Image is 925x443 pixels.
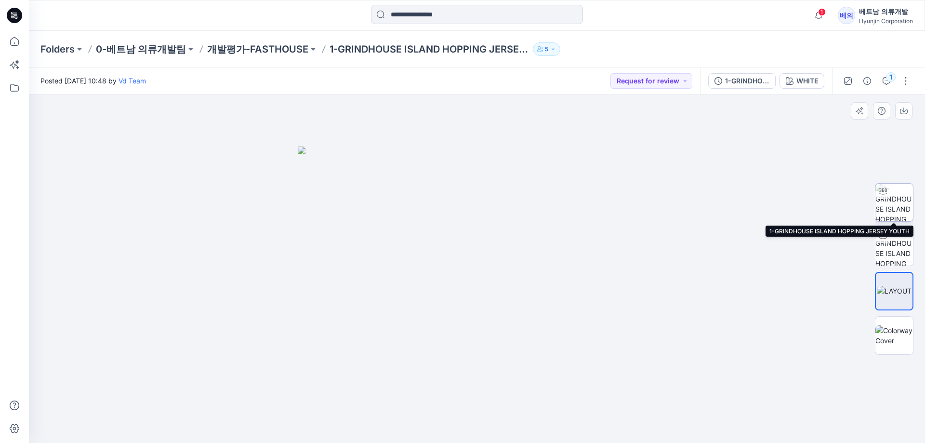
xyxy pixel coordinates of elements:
p: 5 [545,44,548,54]
button: 1 [879,73,894,89]
span: Posted [DATE] 10:48 by [40,76,146,86]
div: 베트남 의류개발 [859,6,913,17]
img: Colorway Cover [875,325,913,346]
div: WHITE [796,76,818,86]
img: eyJhbGciOiJIUzI1NiIsImtpZCI6IjAiLCJzbHQiOiJzZXMiLCJ0eXAiOiJKV1QifQ.eyJkYXRhIjp7InR5cGUiOiJzdG9yYW... [298,147,656,443]
button: Details [859,73,875,89]
div: Hyunjin Corporation [859,17,913,25]
div: 1 [886,72,896,82]
div: 1-GRINDHOUSE ISLAND HOPPING JERSEY YOUTH [725,76,769,86]
button: WHITE [780,73,824,89]
p: 1-GRINDHOUSE ISLAND HOPPING JERSEY YOUTH [330,42,529,56]
a: 개발평가-FASTHOUSE [207,42,308,56]
a: Vd Team [119,77,146,85]
a: Folders [40,42,75,56]
span: 1 [818,8,826,16]
div: 베의 [838,7,855,24]
button: 1-GRINDHOUSE ISLAND HOPPING JERSEY YOUTH [708,73,776,89]
img: 1-GRINDHOUSE ISLAND HOPPING JERSEY YOUTH [875,184,913,221]
a: 0-베트남 의류개발팀 [96,42,186,56]
button: 5 [533,42,560,56]
img: 1-GRINDHOUSE ISLAND HOPPING JERSEY YOUTH AVATAR [875,228,913,266]
img: LAYOUT [877,286,912,296]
